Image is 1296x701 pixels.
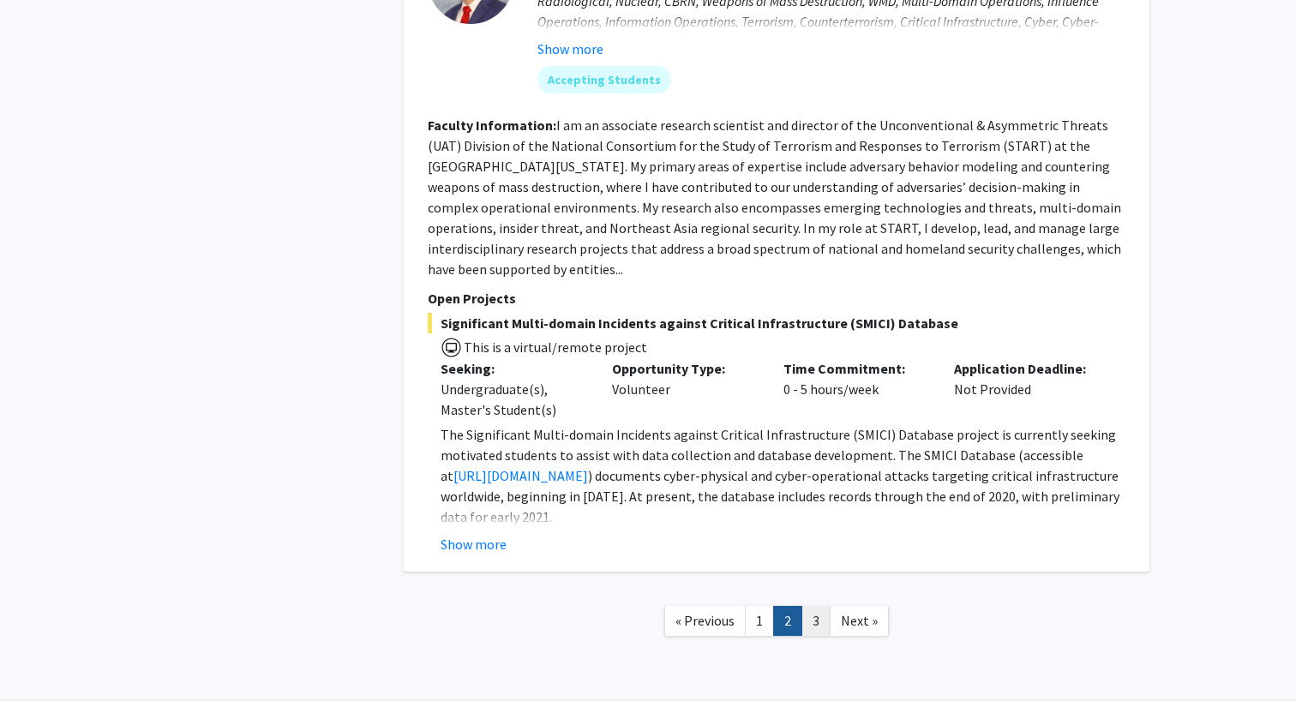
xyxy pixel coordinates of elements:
[537,66,671,93] mat-chip: Accepting Students
[462,339,647,356] span: This is a virtual/remote project
[954,358,1100,379] p: Application Deadline:
[428,313,1125,333] span: Significant Multi-domain Incidents against Critical Infrastructure (SMICI) Database
[428,117,1121,278] fg-read-more: I am an associate research scientist and director of the Unconventional & Asymmetric Threats (UAT...
[612,358,758,379] p: Opportunity Type:
[428,117,556,134] b: Faculty Information:
[745,606,774,636] a: 1
[453,467,588,484] a: [URL][DOMAIN_NAME]
[441,379,586,420] div: Undergraduate(s), Master's Student(s)
[428,288,1125,309] p: Open Projects
[599,358,771,420] div: Volunteer
[771,358,942,420] div: 0 - 5 hours/week
[830,606,889,636] a: Next
[537,39,603,59] button: Show more
[941,358,1113,420] div: Not Provided
[841,612,878,629] span: Next »
[664,606,746,636] a: Previous
[441,358,586,379] p: Seeking:
[404,589,1149,658] nav: Page navigation
[675,612,735,629] span: « Previous
[441,424,1125,527] p: The Significant Multi-domain Incidents against Critical Infrastructure (SMICI) Database project i...
[801,606,831,636] a: 3
[783,358,929,379] p: Time Commitment:
[13,624,73,688] iframe: Chat
[773,606,802,636] a: 2
[441,534,507,554] button: Show more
